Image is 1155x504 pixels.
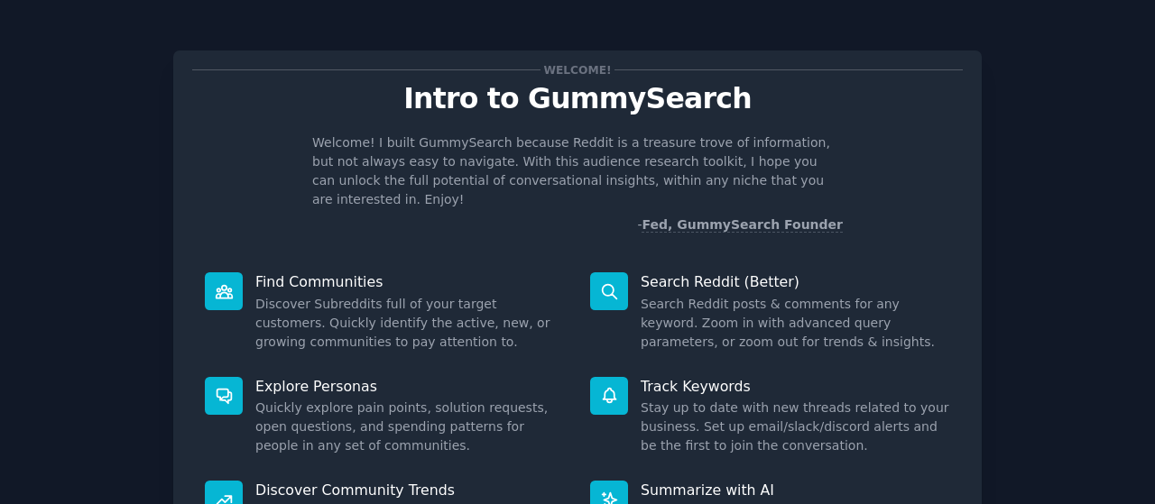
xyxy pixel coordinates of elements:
p: Intro to GummySearch [192,83,963,115]
p: Search Reddit (Better) [641,272,950,291]
dd: Stay up to date with new threads related to your business. Set up email/slack/discord alerts and ... [641,399,950,455]
a: Fed, GummySearch Founder [642,217,843,233]
p: Track Keywords [641,377,950,396]
p: Welcome! I built GummySearch because Reddit is a treasure trove of information, but not always ea... [312,133,843,209]
p: Find Communities [255,272,565,291]
dd: Discover Subreddits full of your target customers. Quickly identify the active, new, or growing c... [255,295,565,352]
p: Explore Personas [255,377,565,396]
div: - [637,215,843,234]
span: Welcome! [541,60,614,79]
dd: Quickly explore pain points, solution requests, open questions, and spending patterns for people ... [255,399,565,455]
p: Discover Community Trends [255,481,565,499]
dd: Search Reddit posts & comments for any keyword. Zoom in with advanced query parameters, or zoom o... [641,295,950,352]
p: Summarize with AI [641,481,950,499]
